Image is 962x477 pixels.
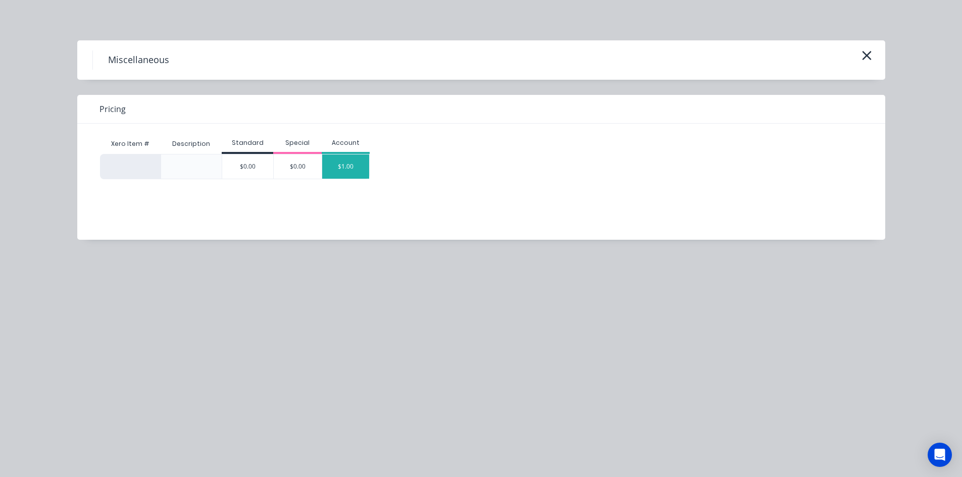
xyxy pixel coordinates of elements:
div: Standard [222,138,273,147]
div: $0.00 [222,154,273,179]
div: $0.00 [274,154,322,179]
div: Special [273,138,322,147]
div: Open Intercom Messenger [928,443,952,467]
div: Description [164,131,218,156]
div: $1.00 [322,154,370,179]
div: Account [322,138,370,147]
span: Pricing [99,103,126,115]
div: Xero Item # [100,134,161,154]
h4: Miscellaneous [92,50,184,70]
